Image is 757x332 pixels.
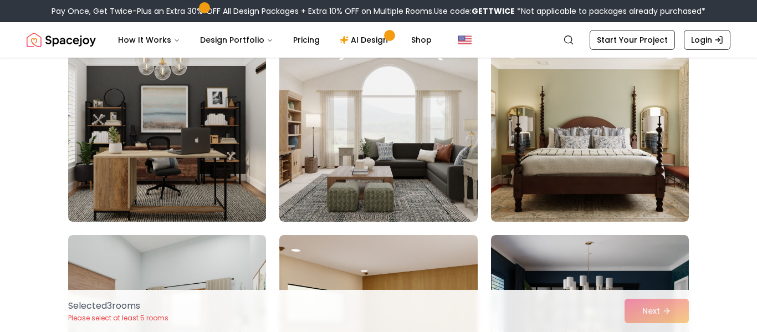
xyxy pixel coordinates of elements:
[52,6,705,17] div: Pay Once, Get Twice-Plus an Extra 30% OFF All Design Packages + Extra 10% OFF on Multiple Rooms.
[402,29,441,51] a: Shop
[331,29,400,51] a: AI Design
[191,29,282,51] button: Design Portfolio
[27,29,96,51] a: Spacejoy
[109,29,441,51] nav: Main
[68,314,168,323] p: Please select at least 5 rooms
[109,29,189,51] button: How It Works
[27,29,96,51] img: Spacejoy Logo
[434,6,515,17] span: Use code:
[684,30,730,50] a: Login
[491,44,689,222] img: Room room-12
[458,33,472,47] img: United States
[27,22,730,58] nav: Global
[472,6,515,17] b: GETTWICE
[284,29,329,51] a: Pricing
[279,44,477,222] img: Room room-11
[68,44,266,222] img: Room room-10
[68,299,168,313] p: Selected 3 room s
[515,6,705,17] span: *Not applicable to packages already purchased*
[590,30,675,50] a: Start Your Project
